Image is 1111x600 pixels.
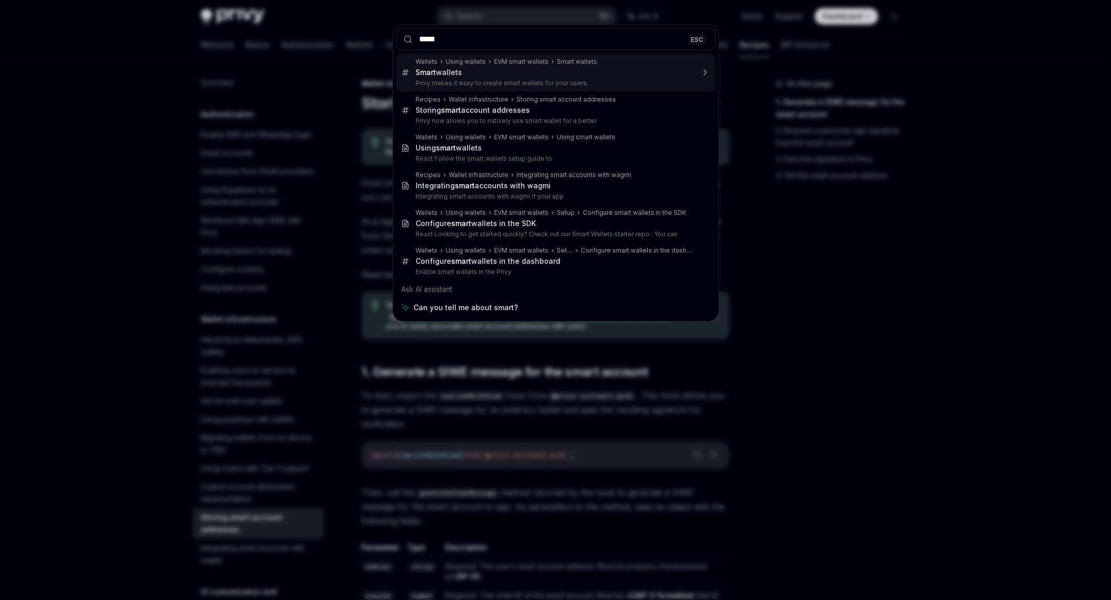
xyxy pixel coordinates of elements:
[416,58,437,66] div: Wallets
[441,106,461,114] b: smart
[557,58,597,66] div: Smart wallets
[449,95,508,104] div: Wallet infrastructure
[416,171,441,179] div: Recipes
[516,171,631,179] div: Integrating smart accounts with wagmi
[416,106,530,115] div: Storing account addresses
[416,257,560,266] div: Configure wallets in the dashboard
[583,209,686,217] div: Configure smart wallets in the SDK
[416,192,694,201] p: Integrating smart accounts with wagmi If your app
[494,246,549,255] div: EVM smart wallets
[416,133,437,141] div: Wallets
[416,155,694,163] p: React Follow the smart wallets setup guide to
[557,246,573,255] div: Setup
[446,209,486,217] div: Using wallets
[494,209,549,217] div: EVM smart wallets
[446,133,486,141] div: Using wallets
[416,246,437,255] div: Wallets
[451,257,471,265] b: smart
[581,246,694,255] div: Configure smart wallets in the dashboard
[449,171,508,179] div: Wallet infrastructure
[416,143,482,153] div: Using wallets
[414,303,518,313] span: Can you tell me about smart?
[416,209,437,217] div: Wallets
[416,230,694,238] p: React Looking to get started quickly? Check out our Smart Wallets starter repo . You can
[436,143,456,152] b: smart
[455,181,475,190] b: smart
[416,95,441,104] div: Recipes
[446,58,486,66] div: Using wallets
[557,209,575,217] div: Setup
[516,95,616,104] div: Storing smart account addresses
[416,79,694,87] p: Privy makes it easy to create smart wallets for your users.
[451,219,471,228] b: smart
[494,133,549,141] div: EVM smart wallets
[416,219,536,228] div: Configure wallets in the SDK
[396,280,715,298] div: Ask AI assistant
[688,34,706,44] div: ESC
[416,268,694,276] p: Enable smart wallets in the Privy
[557,133,615,141] div: Using smart wallets
[416,117,694,125] p: Privy now allows you to natively use smart wallet for a better
[416,68,462,77] div: wallets
[446,246,486,255] div: Using wallets
[416,181,551,190] div: Integrating accounts with wagmi
[416,68,436,77] b: Smart
[494,58,549,66] div: EVM smart wallets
